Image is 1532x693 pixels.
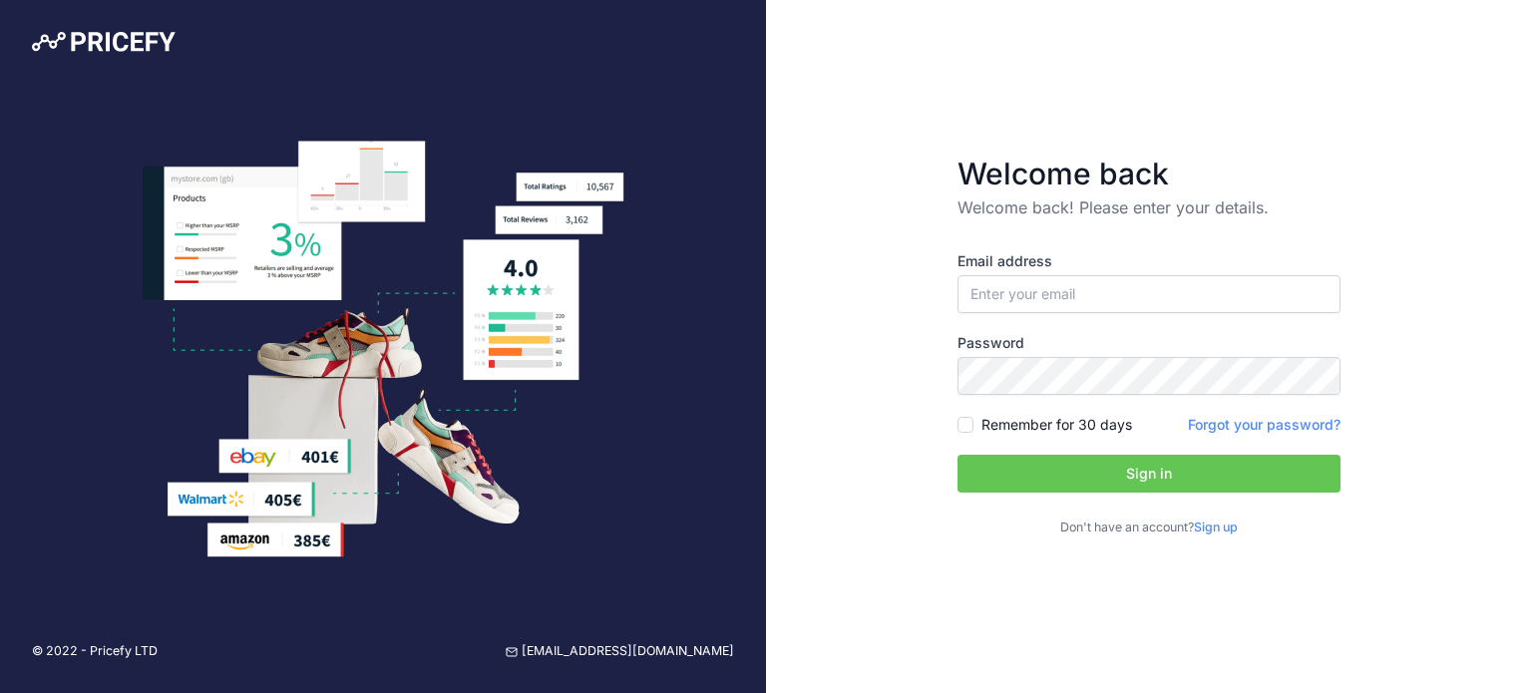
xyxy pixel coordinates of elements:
[1194,520,1238,534] a: Sign up
[506,642,734,661] a: [EMAIL_ADDRESS][DOMAIN_NAME]
[957,333,1340,353] label: Password
[1188,416,1340,433] a: Forgot your password?
[32,642,158,661] p: © 2022 - Pricefy LTD
[957,275,1340,313] input: Enter your email
[957,251,1340,271] label: Email address
[957,519,1340,537] p: Don't have an account?
[957,195,1340,219] p: Welcome back! Please enter your details.
[32,32,176,52] img: Pricefy
[981,415,1132,435] label: Remember for 30 days
[957,156,1340,191] h3: Welcome back
[957,455,1340,493] button: Sign in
